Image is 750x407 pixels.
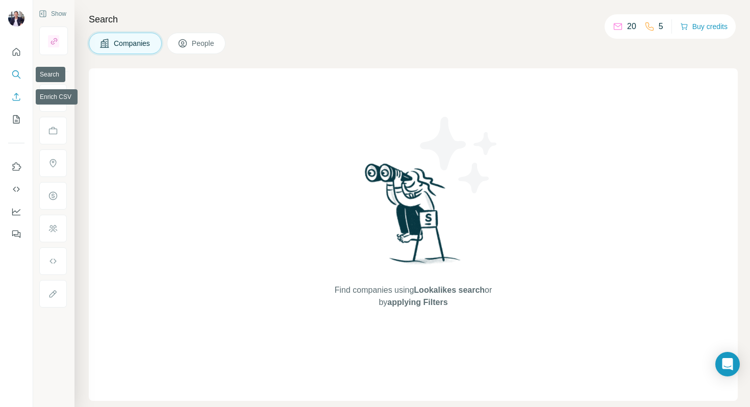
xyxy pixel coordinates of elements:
[680,19,728,34] button: Buy credits
[8,158,24,176] button: Use Surfe on LinkedIn
[715,352,740,376] div: Open Intercom Messenger
[332,284,495,309] span: Find companies using or by
[8,10,24,27] img: Avatar
[387,298,447,307] span: applying Filters
[414,286,485,294] span: Lookalikes search
[627,20,636,33] p: 20
[8,65,24,84] button: Search
[8,88,24,106] button: Enrich CSV
[89,12,738,27] h4: Search
[8,225,24,243] button: Feedback
[360,161,466,274] img: Surfe Illustration - Woman searching with binoculars
[192,38,215,48] span: People
[8,110,24,129] button: My lists
[8,43,24,61] button: Quick start
[114,38,151,48] span: Companies
[32,6,73,21] button: Show
[8,180,24,198] button: Use Surfe API
[8,202,24,221] button: Dashboard
[659,20,663,33] p: 5
[413,109,505,201] img: Surfe Illustration - Stars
